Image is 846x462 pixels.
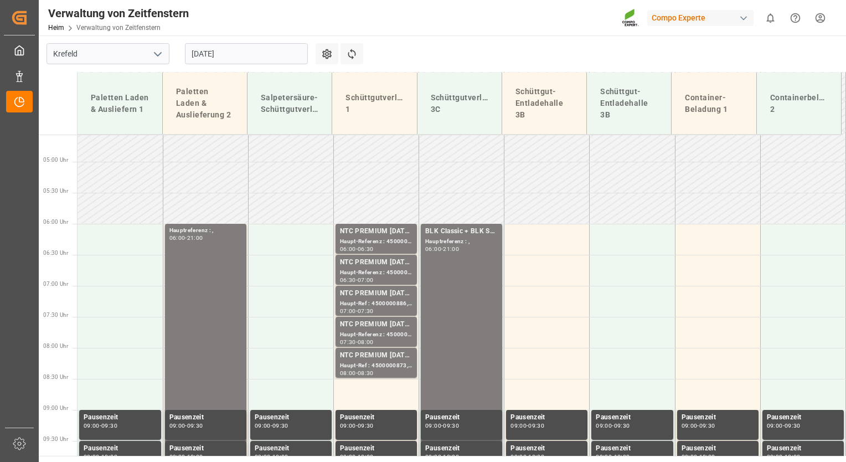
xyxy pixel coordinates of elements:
[255,423,271,428] div: 09:00
[441,454,443,459] div: -
[510,454,527,459] div: 09:30
[100,454,101,459] div: -
[84,423,100,428] div: 09:00
[358,423,374,428] div: 09:30
[425,454,441,459] div: 09:30
[426,88,493,120] div: Schüttgutverladehalle 3C
[680,88,747,120] div: Container-Beladung 1
[511,81,577,125] div: Schüttgut-Entladehalle 3B
[340,350,412,361] div: NTC PREMIUM [DATE]+3+TE BULK;
[340,237,412,247] div: Haupt-Referenz : 4500000888, 2000000854;
[785,423,801,428] div: 09:30
[340,361,412,371] div: Haupt-Ref : 4500000873, 2000000854;
[767,443,839,454] div: Pausenzeit
[43,312,68,318] span: 07:30 Uhr
[785,454,801,459] div: 10:00
[443,423,459,428] div: 09:30
[647,7,758,28] button: Compo Experte
[84,443,157,454] div: Pausenzeit
[340,278,356,283] div: 06:30
[596,81,662,125] div: Schüttgut-Entladehalle 3B
[255,443,327,454] div: Pausenzeit
[783,6,808,30] button: Hilfe-Center
[358,340,374,345] div: 08:00
[783,454,785,459] div: -
[100,423,101,428] div: -
[443,454,459,459] div: 10:00
[767,423,783,428] div: 09:00
[652,12,705,24] font: Compo Experte
[185,454,187,459] div: -
[172,81,238,125] div: Paletten Laden & Auslieferung 2
[356,247,358,251] div: -
[614,454,630,459] div: 10:00
[43,436,68,442] span: 09:30 Uhr
[596,454,612,459] div: 09:30
[84,412,157,423] div: Pausenzeit
[614,423,630,428] div: 09:30
[356,371,358,376] div: -
[612,423,613,428] div: -
[510,423,527,428] div: 09:00
[697,454,699,459] div: -
[43,188,68,194] span: 05:30 Uhr
[101,454,117,459] div: 10:00
[340,423,356,428] div: 09:00
[356,423,358,428] div: -
[356,454,358,459] div: -
[340,309,356,314] div: 07:00
[48,5,189,22] div: Verwaltung von Zeitfenstern
[356,278,358,283] div: -
[425,237,498,247] div: Hauptreferenz : ,
[169,226,242,235] div: Hauptreferenz : ,
[340,412,412,423] div: Pausenzeit
[358,309,374,314] div: 07:30
[340,319,412,330] div: NTC PREMIUM [DATE]+3+TE BULK;
[358,454,374,459] div: 10:00
[340,288,412,299] div: NTC PREMIUM [DATE]+3+TE BULK;
[169,443,242,454] div: Pausenzeit
[169,412,242,423] div: Pausenzeit
[340,247,356,251] div: 06:00
[86,88,153,120] div: Paletten Laden & Ausliefern 1
[187,454,203,459] div: 10:00
[169,423,185,428] div: 09:00
[528,454,544,459] div: 10:00
[622,8,639,28] img: Screenshot%202023-09-29%20at%2010.02.21.png_1712312052.png
[43,343,68,349] span: 08:00 Uhr
[596,443,668,454] div: Pausenzeit
[43,250,68,256] span: 06:30 Uhr
[425,423,441,428] div: 09:00
[84,454,100,459] div: 09:30
[758,6,783,30] button: 0 neue Benachrichtigungen anzeigen
[356,309,358,314] div: -
[612,454,613,459] div: -
[341,88,407,120] div: Schüttgutverladehalle 1
[187,423,203,428] div: 09:30
[187,235,203,240] div: 21:00
[43,157,68,163] span: 05:00 Uhr
[527,454,528,459] div: -
[340,299,412,309] div: Haupt-Ref : 4500000886, 2000000854;
[682,454,698,459] div: 09:30
[441,247,443,251] div: -
[443,247,459,251] div: 21:00
[358,278,374,283] div: 07:00
[271,454,272,459] div: -
[358,371,374,376] div: 08:30
[527,423,528,428] div: -
[43,281,68,287] span: 07:00 Uhr
[358,247,374,251] div: 06:30
[425,226,498,237] div: BLK Classic + BLK Suprem
[48,24,64,32] a: Heim
[682,443,754,454] div: Pausenzeit
[185,235,187,240] div: -
[149,45,166,63] button: Menü öffnen
[185,43,308,64] input: TT-MM-JJJJ
[272,423,288,428] div: 09:30
[699,454,715,459] div: 10:00
[441,423,443,428] div: -
[255,454,271,459] div: 09:30
[697,423,699,428] div: -
[271,423,272,428] div: -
